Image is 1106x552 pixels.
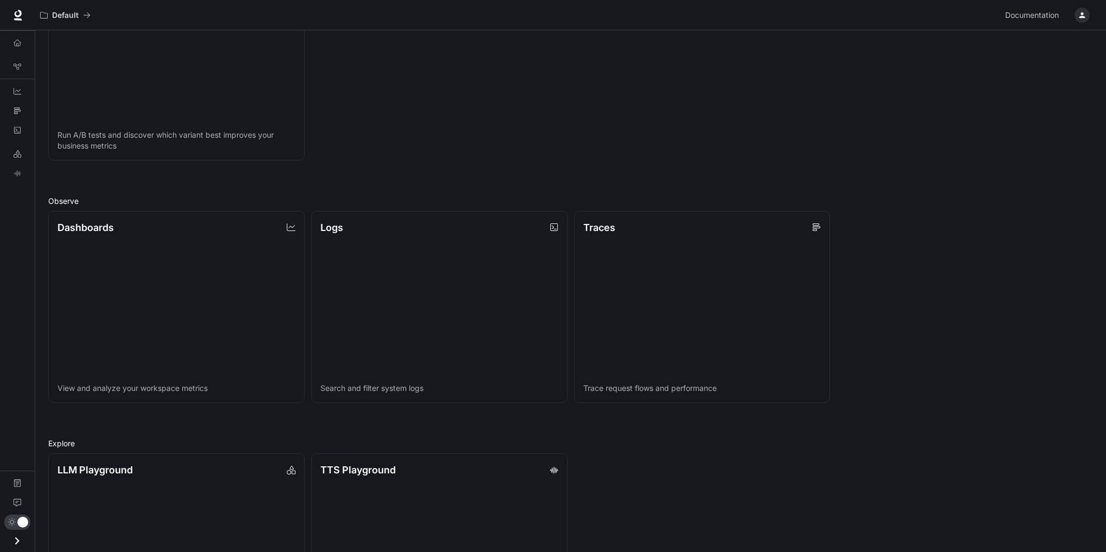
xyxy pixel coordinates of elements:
p: LLM Playground [57,463,133,477]
p: Run A/B tests and discover which variant best improves your business metrics [57,130,295,151]
a: LogsSearch and filter system logs [311,211,568,403]
a: Documentation [1001,4,1067,26]
a: Documentation [4,474,30,492]
p: Dashboards [57,220,114,235]
span: Dark mode toggle [17,516,28,528]
p: Default [52,11,79,20]
p: Logs [320,220,343,235]
button: Open drawer [5,530,29,552]
a: Feedback [4,494,30,511]
p: Trace request flows and performance [583,383,821,394]
a: DashboardsView and analyze your workspace metrics [48,211,305,403]
a: LLM Playground [4,145,30,163]
p: TTS Playground [320,463,396,477]
h2: Explore [48,438,1093,449]
a: TTS Playground [4,165,30,182]
a: TracesTrace request flows and performance [574,211,831,403]
p: Traces [583,220,615,235]
a: Overview [4,34,30,52]
p: View and analyze your workspace metrics [57,383,295,394]
a: Traces [4,102,30,119]
button: All workspaces [35,4,95,26]
p: Search and filter system logs [320,383,558,394]
a: Graph Registry [4,58,30,75]
h2: Observe [48,195,1093,207]
a: Logs [4,121,30,139]
span: Documentation [1005,9,1059,22]
a: Dashboards [4,82,30,100]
